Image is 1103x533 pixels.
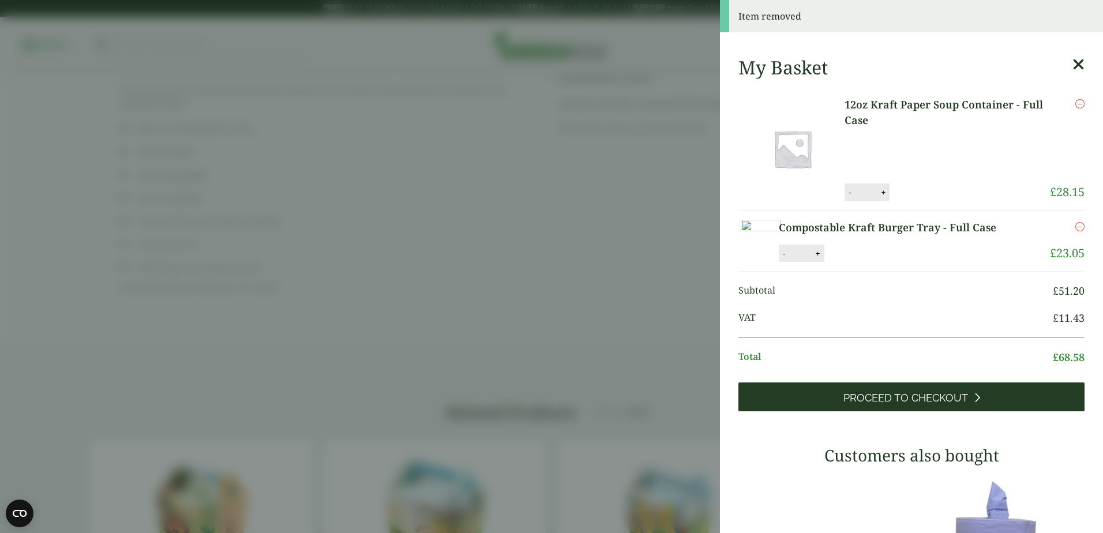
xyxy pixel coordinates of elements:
[738,310,1053,326] span: VAT
[1053,284,1085,298] bdi: 51.20
[738,57,828,78] h2: My Basket
[1053,350,1059,364] span: £
[779,249,789,258] button: -
[1050,245,1056,261] span: £
[843,392,968,404] span: Proceed to Checkout
[1050,184,1056,200] span: £
[1075,220,1085,234] a: Remove this item
[738,283,1053,299] span: Subtotal
[1053,284,1059,298] span: £
[738,382,1085,411] a: Proceed to Checkout
[741,97,845,201] img: Placeholder
[6,500,33,527] button: Open CMP widget
[1053,311,1085,325] bdi: 11.43
[738,350,1053,365] span: Total
[779,220,1023,235] a: Compostable Kraft Burger Tray - Full Case
[1053,350,1085,364] bdi: 68.58
[812,249,824,258] button: +
[845,97,1050,128] a: 12oz Kraft Paper Soup Container - Full Case
[877,187,889,197] button: +
[1050,245,1085,261] bdi: 23.05
[845,187,854,197] button: -
[1050,184,1085,200] bdi: 28.15
[738,446,1085,466] h3: Customers also bought
[1075,97,1085,111] a: Remove this item
[1053,311,1059,325] span: £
